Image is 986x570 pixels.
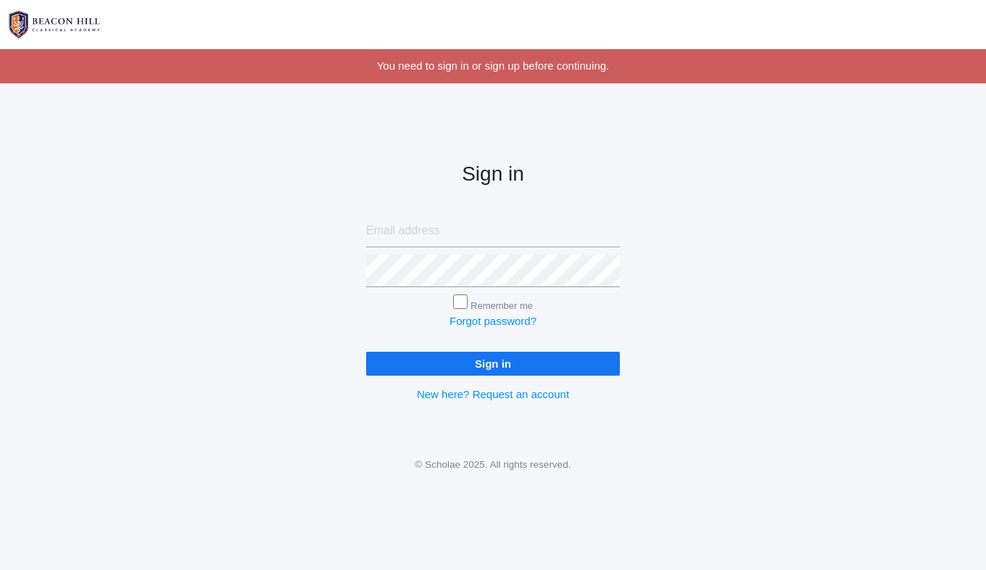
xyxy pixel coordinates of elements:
[449,315,536,327] a: Forgot password?
[417,388,569,400] a: New here? Request an account
[471,300,533,311] label: Remember me
[366,215,620,247] input: Email address
[366,163,620,186] h2: Sign in
[366,352,620,376] input: Sign in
